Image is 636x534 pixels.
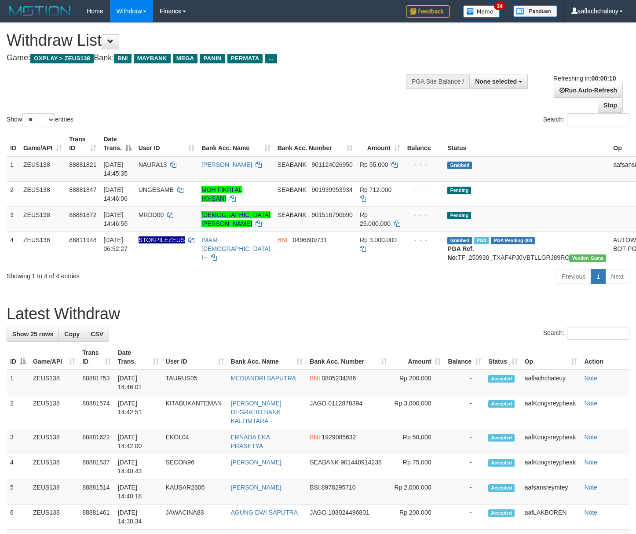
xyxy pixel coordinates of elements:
div: - - - [407,160,441,169]
button: None selected [469,74,528,89]
th: User ID: activate to sort column ascending [162,345,227,370]
th: Trans ID: activate to sort column ascending [79,345,114,370]
th: Amount: activate to sort column ascending [356,131,404,156]
td: 88881514 [79,479,114,505]
td: ZEUS138 [20,232,66,265]
span: Accepted [488,459,515,467]
span: Copy 901448914238 to clipboard [340,459,381,466]
td: 88881537 [79,454,114,479]
td: ZEUS138 [20,181,66,206]
span: [DATE] 14:45:35 [103,161,128,177]
a: Stop [598,98,623,113]
td: ZEUS138 [20,156,66,182]
span: Copy 0496809731 to clipboard [293,236,327,243]
td: Rp 75,000 [391,454,444,479]
div: PGA Site Balance / [406,74,469,89]
td: ZEUS138 [29,454,79,479]
th: Status [444,131,610,156]
td: ZEUS138 [29,370,79,395]
td: ZEUS138 [29,395,79,429]
img: panduan.png [513,5,557,17]
td: 4 [7,454,29,479]
span: Copy 1929085632 to clipboard [322,434,356,441]
td: ZEUS138 [20,206,66,232]
label: Show entries [7,113,73,126]
span: [DATE] 14:46:06 [103,186,128,202]
a: MOH FIKRI AL IKHSANI [201,186,242,202]
span: SEABANK [278,211,307,218]
td: JAWACINA88 [162,505,227,530]
td: 2 [7,395,29,429]
td: Rp 200,000 [391,370,444,395]
span: Copy 901516790690 to clipboard [311,211,352,218]
span: Copy 901939953934 to clipboard [311,186,352,193]
a: CSV [85,327,109,342]
span: JAGO [310,400,326,407]
span: MEGA [173,54,198,63]
td: ZEUS138 [29,505,79,530]
td: 1 [7,156,20,182]
b: PGA Ref. No: [447,245,474,261]
td: 88881574 [79,395,114,429]
span: BNI [310,434,320,441]
td: - [444,395,485,429]
th: ID [7,131,20,156]
img: Feedback.jpg [406,5,450,18]
span: Accepted [488,400,515,408]
a: Note [584,434,597,441]
td: [DATE] 14:42:00 [114,429,162,454]
th: Bank Acc. Name: activate to sort column ascending [227,345,307,370]
td: 88881753 [79,370,114,395]
th: Date Trans.: activate to sort column ascending [114,345,162,370]
span: SEABANK [310,459,339,466]
th: Action [581,345,629,370]
th: ID: activate to sort column descending [7,345,29,370]
span: BNI [278,236,288,243]
th: Bank Acc. Number: activate to sort column ascending [306,345,391,370]
td: [DATE] 14:38:34 [114,505,162,530]
td: - [444,505,485,530]
td: EKOL04 [162,429,227,454]
span: ... [265,54,277,63]
td: aafsansreymtey [521,479,581,505]
a: Note [584,400,597,407]
td: TF_250930_TXAF4PJ0VBTLLGRJ89RC [444,232,610,265]
input: Search: [567,113,629,126]
span: 88881847 [69,186,96,193]
span: Pending [447,187,471,194]
div: - - - [407,185,441,194]
span: 88881872 [69,211,96,218]
a: [PERSON_NAME] [231,484,281,491]
span: Grabbed [447,237,472,244]
span: Copy 0805234286 to clipboard [322,375,356,382]
td: SECON96 [162,454,227,479]
span: Accepted [488,509,515,517]
span: PGA Pending [491,237,535,244]
span: None selected [475,78,517,85]
td: KAUSAR2606 [162,479,227,505]
td: - [444,370,485,395]
strong: 00:00:10 [591,75,616,82]
span: SEABANK [278,186,307,193]
div: - - - [407,210,441,219]
span: Copy 8978295710 to clipboard [322,484,356,491]
th: Bank Acc. Name: activate to sort column ascending [198,131,274,156]
a: Note [584,459,597,466]
td: 88881622 [79,429,114,454]
span: 88811948 [69,236,96,243]
td: 5 [7,479,29,505]
span: MRDD00 [139,211,164,218]
span: UNGESAMB [139,186,174,193]
a: Note [584,484,597,491]
th: Status: activate to sort column ascending [485,345,521,370]
td: Rp 3,000,000 [391,395,444,429]
span: Rp 3.000.000 [360,236,397,243]
span: Pending [447,212,471,219]
th: Trans ID: activate to sort column ascending [66,131,100,156]
td: 1 [7,370,29,395]
span: BNI [310,375,320,382]
select: Showentries [22,113,55,126]
td: 6 [7,505,29,530]
a: [PERSON_NAME] DEGRATIO BANK KALTIMTARA [231,400,281,424]
td: 88881461 [79,505,114,530]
